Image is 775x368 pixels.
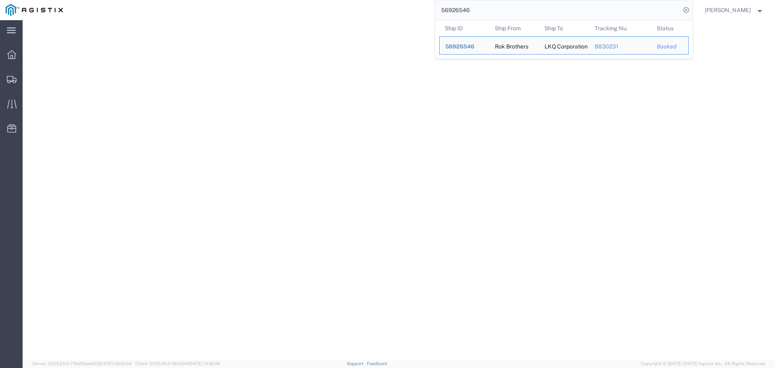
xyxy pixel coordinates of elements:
[6,4,63,16] img: logo
[445,43,474,50] span: 56926546
[347,361,367,366] a: Support
[99,361,132,366] span: [DATE] 09:51:04
[539,20,589,36] th: Ship To
[641,360,765,367] span: Copyright © [DATE]-[DATE] Agistix Inc., All Rights Reserved
[439,20,693,59] table: Search Results
[135,361,220,366] span: Client: 2025.20.0-8b113f4
[189,361,220,366] span: [DATE] 10:16:38
[489,20,539,36] th: Ship From
[657,42,683,51] div: Booked
[545,37,583,54] div: LKQ Corporation
[445,42,484,51] div: 56926546
[594,42,645,51] div: 8830231
[23,20,775,360] iframe: FS Legacy Container
[367,361,387,366] a: Feedback
[439,20,489,36] th: Ship ID
[704,5,764,15] button: [PERSON_NAME]
[435,0,681,20] input: Search for shipment number, reference number
[589,20,651,36] th: Tracking Nu.
[705,6,751,15] span: Douglas Harris
[494,37,528,54] div: Rok Brothers
[32,361,132,366] span: Server: 2025.20.0-710e05ee653
[651,20,689,36] th: Status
